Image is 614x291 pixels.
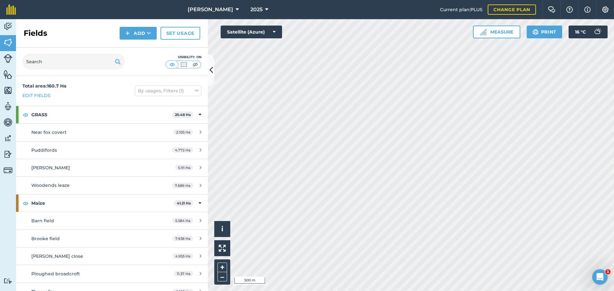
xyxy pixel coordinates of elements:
[172,236,193,241] span: 7.938 Ha
[16,106,208,123] div: GRASS20.48 Ha
[174,271,193,276] span: 11.37 Ha
[532,28,539,36] img: svg+xml;base64,PHN2ZyB4bWxucz0iaHR0cDovL3d3dy53My5vcmcvMjAwMC9zdmciIHdpZHRoPSIxOSIgaGVpZ2h0PSIyNC...
[135,86,201,96] button: By usages, Filters (1)
[4,166,12,175] img: svg+xml;base64,PD94bWwgdmVyc2lvbj0iMS4wIiBlbmNvZGluZz0idXRmLTgiPz4KPCEtLSBHZW5lcmF0b3I6IEFkb2JlIE...
[250,6,263,13] span: 2025
[120,27,157,40] button: Add
[191,61,199,68] img: svg+xml;base64,PHN2ZyB4bWxucz0iaHR0cDovL3d3dy53My5vcmcvMjAwMC9zdmciIHdpZHRoPSI1MCIgaGVpZ2h0PSI0MC...
[31,147,57,153] span: Puddifords
[16,265,208,282] a: Ploughed broadcroft11.37 Ha
[22,54,125,69] input: Search
[566,6,573,13] img: A question mark icon
[177,201,191,205] strong: 41.21 Ha
[602,6,609,13] img: A cog icon
[4,86,12,95] img: svg+xml;base64,PHN2ZyB4bWxucz0iaHR0cDovL3d3dy53My5vcmcvMjAwMC9zdmciIHdpZHRoPSI1NiIgaGVpZ2h0PSI2MC...
[161,27,200,40] a: Set usage
[31,195,174,212] strong: Maize
[24,28,47,38] h2: Fields
[115,58,121,65] img: svg+xml;base64,PHN2ZyB4bWxucz0iaHR0cDovL3d3dy53My5vcmcvMjAwMC9zdmciIHdpZHRoPSIxOSIgaGVpZ2h0PSIyNC...
[175,112,191,117] strong: 20.48 Ha
[31,218,54,224] span: Barn field
[188,6,233,13] span: [PERSON_NAME]
[569,26,608,38] button: 16 °C
[217,272,227,281] button: –
[4,134,12,143] img: svg+xml;base64,PD94bWwgdmVyc2lvbj0iMS4wIiBlbmNvZGluZz0idXRmLTgiPz4KPCEtLSBHZW5lcmF0b3I6IEFkb2JlIE...
[172,147,193,153] span: 4.772 Ha
[4,149,12,159] img: svg+xml;base64,PD94bWwgdmVyc2lvbj0iMS4wIiBlbmNvZGluZz0idXRmLTgiPz4KPCEtLSBHZW5lcmF0b3I6IEFkb2JlIE...
[16,248,208,265] a: [PERSON_NAME] close4.955 Ha
[16,177,208,194] a: Woodends leaze7.689 Ha
[4,278,12,284] img: svg+xml;base64,PD94bWwgdmVyc2lvbj0iMS4wIiBlbmNvZGluZz0idXRmLTgiPz4KPCEtLSBHZW5lcmF0b3I6IEFkb2JlIE...
[214,221,230,237] button: i
[592,269,608,285] iframe: Intercom live chat
[172,218,193,223] span: 5.584 Ha
[6,4,16,15] img: fieldmargin Logo
[172,183,193,188] span: 7.689 Ha
[548,6,555,13] img: Two speech bubbles overlapping with the left bubble in the forefront
[31,165,70,171] span: [PERSON_NAME]
[16,230,208,247] a: Brooke field7.938 Ha
[440,6,483,13] span: Current plan : PLUS
[31,106,172,123] strong: GRASS
[488,4,536,15] a: Change plan
[16,159,208,176] a: [PERSON_NAME]5.91 Ha
[31,182,70,188] span: Woodends leaze
[4,102,12,111] img: svg+xml;base64,PD94bWwgdmVyc2lvbj0iMS4wIiBlbmNvZGluZz0idXRmLTgiPz4KPCEtLSBHZW5lcmF0b3I6IEFkb2JlIE...
[217,263,227,272] button: +
[23,111,28,119] img: svg+xml;base64,PHN2ZyB4bWxucz0iaHR0cDovL3d3dy53My5vcmcvMjAwMC9zdmciIHdpZHRoPSIxOCIgaGVpZ2h0PSIyNC...
[480,29,486,35] img: Ruler icon
[591,26,604,38] img: svg+xml;base64,PD94bWwgdmVyc2lvbj0iMS4wIiBlbmNvZGluZz0idXRmLTgiPz4KPCEtLSBHZW5lcmF0b3I6IEFkb2JlIE...
[168,61,176,68] img: svg+xml;base64,PHN2ZyB4bWxucz0iaHR0cDovL3d3dy53My5vcmcvMjAwMC9zdmciIHdpZHRoPSI1MCIgaGVpZ2h0PSI0MC...
[4,54,12,63] img: svg+xml;base64,PD94bWwgdmVyc2lvbj0iMS4wIiBlbmNvZGluZz0idXRmLTgiPz4KPCEtLSBHZW5lcmF0b3I6IEFkb2JlIE...
[166,55,201,60] div: Visibility: On
[180,61,188,68] img: svg+xml;base64,PHN2ZyB4bWxucz0iaHR0cDovL3d3dy53My5vcmcvMjAwMC9zdmciIHdpZHRoPSI1MCIgaGVpZ2h0PSI0MC...
[31,271,80,277] span: Ploughed broadcroft
[605,269,610,274] span: 1
[4,70,12,79] img: svg+xml;base64,PHN2ZyB4bWxucz0iaHR0cDovL3d3dy53My5vcmcvMjAwMC9zdmciIHdpZHRoPSI1NiIgaGVpZ2h0PSI2MC...
[4,22,12,31] img: svg+xml;base64,PD94bWwgdmVyc2lvbj0iMS4wIiBlbmNvZGluZz0idXRmLTgiPz4KPCEtLSBHZW5lcmF0b3I6IEFkb2JlIE...
[31,236,60,241] span: Brooke field
[4,38,12,47] img: svg+xml;base64,PHN2ZyB4bWxucz0iaHR0cDovL3d3dy53My5vcmcvMjAwMC9zdmciIHdpZHRoPSI1NiIgaGVpZ2h0PSI2MC...
[219,245,226,252] img: Four arrows, one pointing top left, one top right, one bottom right and the last bottom left
[22,92,51,99] a: Edit fields
[16,142,208,159] a: Puddifords4.772 Ha
[31,253,83,259] span: [PERSON_NAME] close
[172,253,193,259] span: 4.955 Ha
[221,26,282,38] button: Satellite (Azure)
[16,124,208,141] a: Near fox covert2.105 Ha
[22,83,67,89] strong: Total area : 160.7 Ha
[173,129,193,135] span: 2.105 Ha
[473,26,520,38] button: Measure
[125,29,130,37] img: svg+xml;base64,PHN2ZyB4bWxucz0iaHR0cDovL3d3dy53My5vcmcvMjAwMC9zdmciIHdpZHRoPSIxNCIgaGVpZ2h0PSIyNC...
[175,165,193,170] span: 5.91 Ha
[16,212,208,229] a: Barn field5.584 Ha
[221,225,223,233] span: i
[16,195,208,212] div: Maize41.21 Ha
[527,26,563,38] button: Print
[584,6,591,13] img: svg+xml;base64,PHN2ZyB4bWxucz0iaHR0cDovL3d3dy53My5vcmcvMjAwMC9zdmciIHdpZHRoPSIxNyIgaGVpZ2h0PSIxNy...
[23,199,28,207] img: svg+xml;base64,PHN2ZyB4bWxucz0iaHR0cDovL3d3dy53My5vcmcvMjAwMC9zdmciIHdpZHRoPSIxOCIgaGVpZ2h0PSIyNC...
[31,129,67,135] span: Near fox covert
[4,118,12,127] img: svg+xml;base64,PD94bWwgdmVyc2lvbj0iMS4wIiBlbmNvZGluZz0idXRmLTgiPz4KPCEtLSBHZW5lcmF0b3I6IEFkb2JlIE...
[575,26,586,38] span: 16 ° C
